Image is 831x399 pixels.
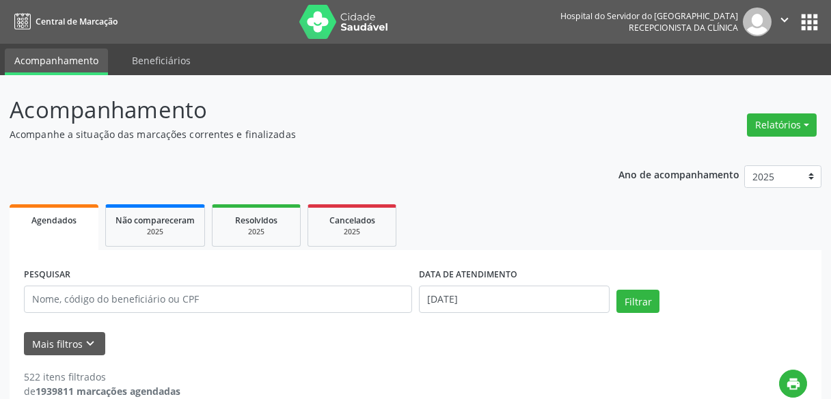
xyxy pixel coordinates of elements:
[777,12,792,27] i: 
[419,264,517,286] label: DATA DE ATENDIMENTO
[83,336,98,351] i: keyboard_arrow_down
[122,49,200,72] a: Beneficiários
[419,286,610,313] input: Selecione um intervalo
[24,264,70,286] label: PESQUISAR
[10,10,118,33] a: Central de Marcação
[318,227,386,237] div: 2025
[115,215,195,226] span: Não compareceram
[31,215,77,226] span: Agendados
[10,93,578,127] p: Acompanhamento
[24,286,412,313] input: Nome, código do beneficiário ou CPF
[618,165,739,182] p: Ano de acompanhamento
[5,49,108,75] a: Acompanhamento
[222,227,290,237] div: 2025
[743,8,772,36] img: img
[10,127,578,141] p: Acompanhe a situação das marcações correntes e finalizadas
[786,376,801,391] i: print
[24,332,105,356] button: Mais filtroskeyboard_arrow_down
[798,10,821,34] button: apps
[115,227,195,237] div: 2025
[36,385,180,398] strong: 1939811 marcações agendadas
[560,10,738,22] div: Hospital do Servidor do [GEOGRAPHIC_DATA]
[747,113,817,137] button: Relatórios
[629,22,738,33] span: Recepcionista da clínica
[779,370,807,398] button: print
[616,290,659,313] button: Filtrar
[772,8,798,36] button: 
[235,215,277,226] span: Resolvidos
[329,215,375,226] span: Cancelados
[24,384,180,398] div: de
[24,370,180,384] div: 522 itens filtrados
[36,16,118,27] span: Central de Marcação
